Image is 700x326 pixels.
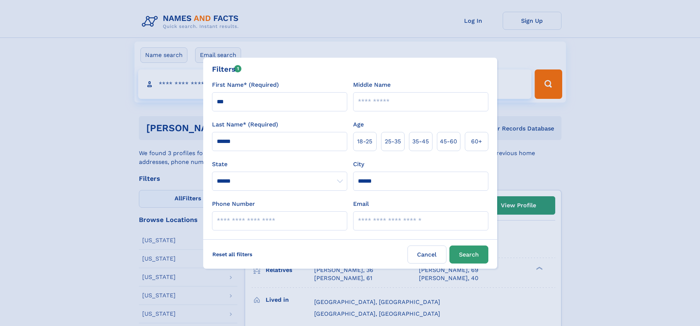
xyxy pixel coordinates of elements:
[212,80,279,89] label: First Name* (Required)
[385,137,401,146] span: 25‑35
[353,120,364,129] label: Age
[471,137,482,146] span: 60+
[353,160,364,169] label: City
[212,160,347,169] label: State
[357,137,372,146] span: 18‑25
[212,200,255,208] label: Phone Number
[212,64,242,75] div: Filters
[353,80,391,89] label: Middle Name
[208,246,257,263] label: Reset all filters
[440,137,457,146] span: 45‑60
[408,246,446,264] label: Cancel
[353,200,369,208] label: Email
[212,120,278,129] label: Last Name* (Required)
[412,137,429,146] span: 35‑45
[449,246,488,264] button: Search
